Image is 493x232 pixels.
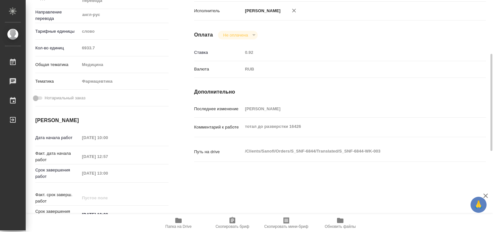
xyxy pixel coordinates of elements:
p: Срок завершения работ [35,167,80,180]
div: RUB [243,64,462,75]
h4: [PERSON_NAME] [35,117,169,124]
button: 🙏 [471,197,487,213]
span: Скопировать бриф [215,224,249,229]
input: Пустое поле [80,152,136,161]
textarea: /Clients/Sanofi/Orders/S_SNF-6844/Translated/S_SNF-6844-WK-003 [243,146,462,157]
p: Срок завершения услуги [35,208,80,221]
span: Скопировать мини-бриф [264,224,308,229]
p: Валюта [194,66,243,72]
span: Обновить файлы [325,224,356,229]
h4: Оплата [194,31,213,39]
span: Нотариальный заказ [45,95,85,101]
div: Медицина [80,59,168,70]
button: Скопировать бриф [205,214,259,232]
div: Не оплачена [218,31,257,39]
p: Комментарий к работе [194,124,243,130]
h4: Дополнительно [194,88,486,96]
button: Обновить файлы [313,214,367,232]
p: [PERSON_NAME] [243,8,281,14]
div: Фармацевтика [80,76,168,87]
button: Скопировать мини-бриф [259,214,313,232]
p: Тематика [35,78,80,85]
span: Папка на Drive [165,224,192,229]
p: Общая тематика [35,62,80,68]
p: Последнее изменение [194,106,243,112]
span: 🙏 [473,198,484,211]
input: Пустое поле [80,43,168,53]
textarea: тотал до разверстки 16426 [243,121,462,132]
p: Путь на drive [194,149,243,155]
p: Кол-во единиц [35,45,80,51]
p: Дата начала работ [35,135,80,141]
input: Пустое поле [243,48,462,57]
p: Исполнитель [194,8,243,14]
input: Пустое поле [80,133,136,142]
p: Тарифные единицы [35,28,80,35]
button: Удалить исполнителя [287,4,301,18]
p: Факт. дата начала работ [35,150,80,163]
div: слово [80,26,168,37]
input: ✎ Введи что-нибудь [80,210,136,219]
button: Папка на Drive [151,214,205,232]
p: Факт. срок заверш. работ [35,192,80,204]
input: Пустое поле [243,104,462,113]
input: Пустое поле [80,169,136,178]
input: Пустое поле [80,193,136,203]
p: Ставка [194,49,243,56]
button: Не оплачена [221,32,250,38]
p: Направление перевода [35,9,80,22]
